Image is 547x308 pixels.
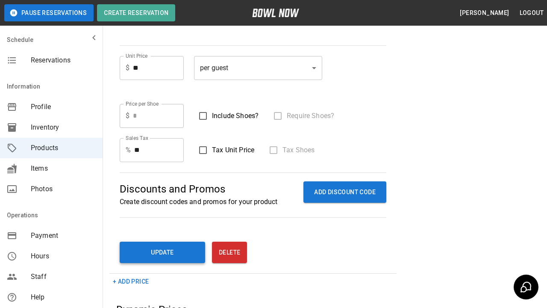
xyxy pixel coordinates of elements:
span: Items [31,163,96,174]
button: Update [120,242,205,263]
span: Tax Unit Price [212,145,254,155]
button: ADD DISCOUNT CODE [303,181,386,203]
span: Hours [31,251,96,261]
button: Create Reservation [97,4,175,21]
span: Staff [31,272,96,282]
img: logo [252,9,299,17]
button: Logout [516,5,547,21]
p: Discounts and Promos [120,181,277,197]
p: $ [126,111,129,121]
span: Photos [31,184,96,194]
p: $ [126,63,129,73]
div: per guest [194,56,322,80]
p: % [126,145,131,155]
button: [PERSON_NAME] [456,5,512,21]
p: Create discount codes and promos for your product [120,197,277,207]
span: Payment [31,231,96,241]
span: Require Shoes? [287,111,334,121]
span: Inventory [31,122,96,133]
span: Tax Shoes [282,145,315,155]
span: Profile [31,102,96,112]
span: Include Shoes? [212,111,259,121]
span: Help [31,292,96,302]
span: Reservations [31,55,96,65]
button: Pause Reservations [4,4,94,21]
span: Products [31,143,96,153]
button: + Add Price [109,274,152,290]
button: Delete [212,242,247,263]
